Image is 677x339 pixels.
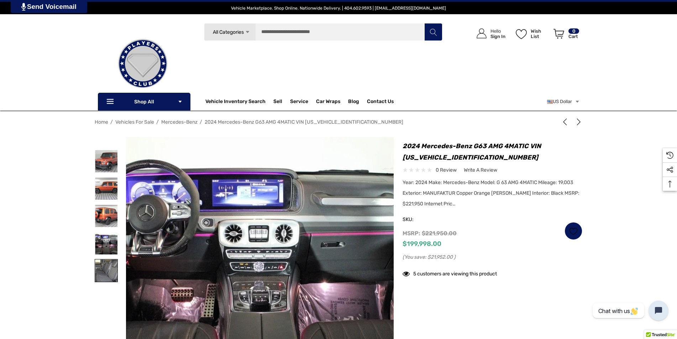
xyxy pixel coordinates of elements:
span: Year: 2024 Make: Mercedes-Benz Model: G 63 AMG 4MATIC Mileage: 19,003 Exterior: MANUFAKTUR Copper... [403,179,579,207]
span: (You save: [403,254,426,260]
svg: Icon User Account [477,28,487,38]
a: Home [95,119,108,125]
a: Mercedes-Benz [161,119,198,125]
img: For Sale 2024 Mercedes-Benz G63 AMG 4MATIC VIN W1NYC7HJ3RX497462 [95,205,117,227]
p: Sign In [490,34,505,39]
a: Sign in [468,21,509,46]
span: $199,998.00 [403,240,441,248]
svg: Social Media [666,166,673,173]
span: $21,952.00 [427,254,453,260]
p: Cart [568,34,579,39]
a: Sell [273,95,290,109]
a: Vehicles For Sale [115,119,154,125]
nav: Breadcrumb [95,116,582,128]
span: 0 review [436,166,457,174]
a: Previous [561,118,571,125]
svg: Icon Line [106,98,116,106]
a: Car Wraps [316,95,348,109]
a: 2024 Mercedes-Benz G63 AMG 4MATIC VIN [US_VEHICLE_IDENTIFICATION_NUMBER] [205,119,403,125]
span: Sell [273,98,282,106]
p: 0 [568,28,579,34]
span: Vehicle Marketplace. Shop Online. Nationwide Delivery. | 404.602.9593 | [EMAIL_ADDRESS][DOMAIN_NAME] [231,6,446,11]
a: Service [290,98,308,106]
a: Write a Review [464,166,497,174]
a: Wish List [565,222,582,240]
svg: Review Your Cart [553,29,564,39]
a: Vehicle Inventory Search [205,98,266,106]
p: Shop All [98,93,190,111]
a: Contact Us [367,98,394,106]
span: MSRP: [403,230,420,237]
span: All Categories [212,29,243,35]
a: Wish List Wish List [513,21,550,46]
a: Cart with 0 items [550,21,580,49]
span: ) [454,254,456,260]
a: Blog [348,98,359,106]
p: Wish List [531,28,550,39]
div: 5 customers are viewing this product [403,267,497,278]
img: For Sale 2024 Mercedes-Benz G63 AMG 4MATIC VIN W1NYC7HJ3RX497462 [95,232,117,254]
h1: 2024 Mercedes-Benz G63 AMG 4MATIC VIN [US_VEHICLE_IDENTIFICATION_NUMBER] [403,140,582,163]
span: Car Wraps [316,98,340,106]
svg: Icon Arrow Down [245,29,250,35]
img: Players Club | Cars For Sale [107,28,178,99]
span: SKU: [403,215,438,225]
svg: Recently Viewed [666,152,673,159]
a: Next [572,118,582,125]
img: For Sale 2024 Mercedes-Benz G63 AMG 4MATIC VIN W1NYC7HJ3RX497462 [95,150,117,172]
span: Write a Review [464,167,497,173]
svg: Top [663,181,677,188]
img: For Sale 2024 Mercedes-Benz G63 AMG 4MATIC VIN W1NYC7HJ3RX497462 [95,259,117,282]
button: Search [424,23,442,41]
p: Hello [490,28,505,34]
span: $221,950.00 [422,230,457,237]
a: All Categories Icon Arrow Down Icon Arrow Up [204,23,256,41]
img: PjwhLS0gR2VuZXJhdG9yOiBHcmF2aXQuaW8gLS0+PHN2ZyB4bWxucz0iaHR0cDovL3d3dy53My5vcmcvMjAwMC9zdmciIHhtb... [21,3,26,11]
img: For Sale 2024 Mercedes-Benz G63 AMG 4MATIC VIN W1NYC7HJ3RX497462 [95,177,117,200]
a: USD [547,95,580,109]
svg: Wish List [570,227,578,235]
svg: Icon Arrow Down [178,99,183,104]
svg: Wish List [516,29,527,39]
